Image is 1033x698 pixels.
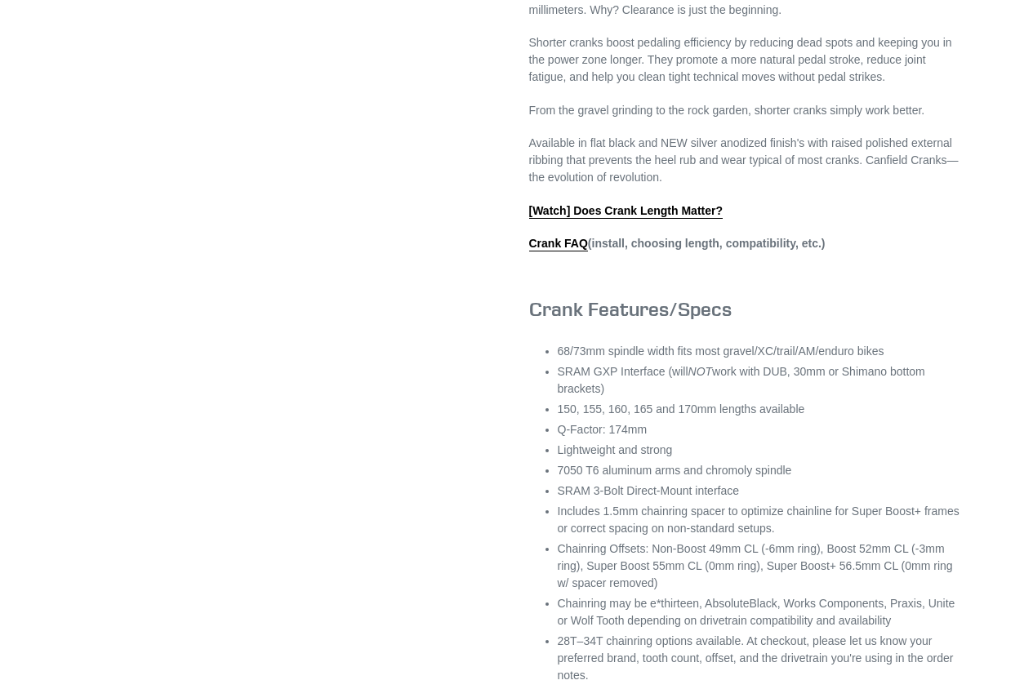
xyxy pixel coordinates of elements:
[529,237,826,251] strong: (install, choosing length, compatibility, etc.)
[558,503,962,537] li: Includes 1.5mm chainring spacer to optimize chainline for Super Boost+ frames or correct spacing ...
[529,204,724,219] a: [Watch] Does Crank Length Matter?
[529,34,962,86] p: Shorter cranks boost pedaling efficiency by reducing dead spots and keeping you in the power zone...
[558,363,962,398] li: SRAM GXP Interface (will work with DUB, 30mm or Shimano bottom brackets)
[558,442,962,459] li: Lightweight and strong
[529,135,962,186] p: Available in flat black and NEW silver anodized finish's with raised polished external ribbing th...
[558,421,962,438] li: Q-Factor: 174mm
[529,297,962,321] h3: Crank Features/Specs
[558,482,962,500] li: SRAM 3-Bolt Direct-Mount interface
[529,102,962,119] p: From the gravel grinding to the rock garden, shorter cranks simply work better.
[558,595,962,629] li: Chainring may be e*thirteen, AbsoluteBlack, Works Components, Praxis, Unite or Wolf Tooth dependi...
[558,343,962,360] li: 68/73mm spindle width fits most gravel/XC/trail/AM/enduro bikes
[558,401,962,418] li: 150, 155, 160, 165 and 170mm lengths available
[688,365,713,378] em: NOT
[558,462,962,479] li: 7050 T6 aluminum arms and chromoly spindle
[558,633,962,684] li: 28T–34T chainring options available. At checkout, please let us know your preferred brand, tooth ...
[558,540,962,592] li: Chainring Offsets: Non-Boost 49mm CL (-6mm ring), Boost 52mm CL (-3mm ring), Super Boost 55mm CL ...
[529,237,588,251] a: Crank FAQ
